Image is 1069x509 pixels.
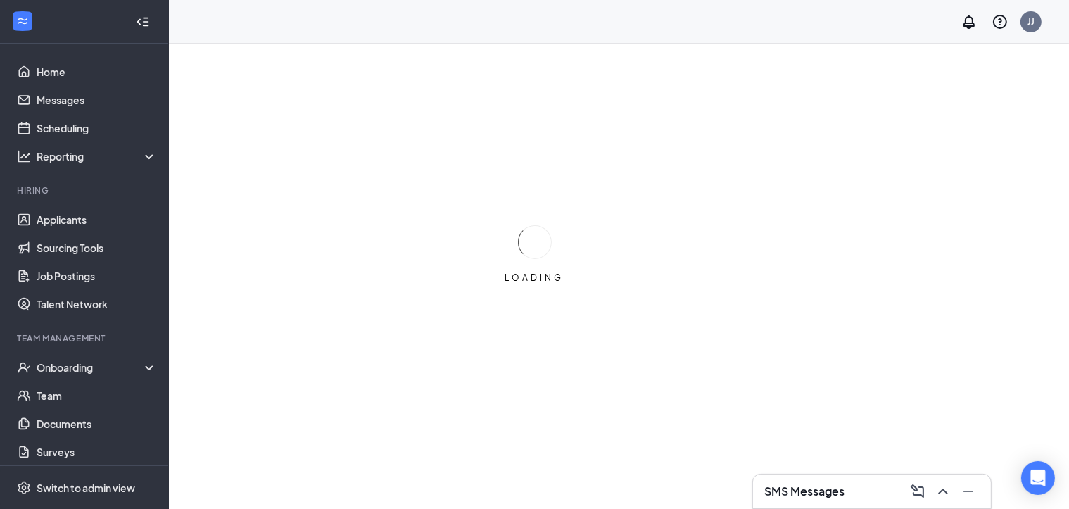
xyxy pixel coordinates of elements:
div: Hiring [17,184,154,196]
div: Team Management [17,332,154,344]
svg: WorkstreamLogo [15,14,30,28]
svg: QuestionInfo [992,13,1008,30]
div: JJ [1027,15,1035,27]
button: ChevronUp [932,480,954,503]
div: Reporting [37,149,158,163]
a: Documents [37,410,157,438]
h3: SMS Messages [764,484,845,499]
button: Minimize [957,480,980,503]
a: Team [37,382,157,410]
a: Applicants [37,206,157,234]
svg: UserCheck [17,360,31,375]
svg: Analysis [17,149,31,163]
svg: Settings [17,481,31,495]
svg: Notifications [961,13,978,30]
a: Talent Network [37,290,157,318]
div: Switch to admin view [37,481,135,495]
svg: Collapse [136,15,150,29]
div: Onboarding [37,360,145,375]
a: Sourcing Tools [37,234,157,262]
svg: Minimize [960,483,977,500]
a: Messages [37,86,157,114]
a: Surveys [37,438,157,466]
a: Home [37,58,157,86]
div: LOADING [500,272,570,284]
svg: ComposeMessage [909,483,926,500]
a: Scheduling [37,114,157,142]
div: Open Intercom Messenger [1021,461,1055,495]
svg: ChevronUp [935,483,951,500]
button: ComposeMessage [906,480,929,503]
a: Job Postings [37,262,157,290]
